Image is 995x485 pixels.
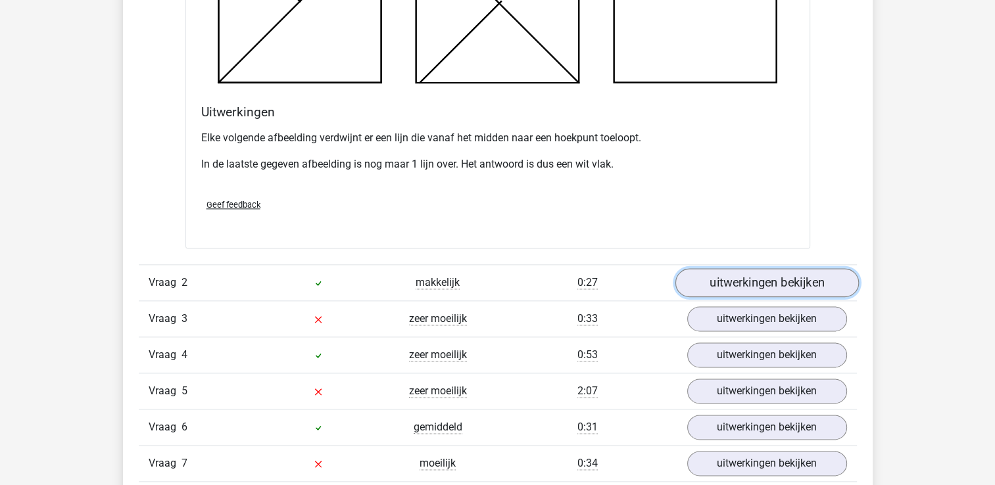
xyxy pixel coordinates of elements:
a: uitwerkingen bekijken [675,268,858,297]
span: 7 [182,457,187,469]
a: uitwerkingen bekijken [687,342,847,367]
span: 3 [182,312,187,325]
span: 0:27 [577,276,598,289]
span: Vraag [149,347,182,363]
span: moeilijk [420,457,456,470]
span: Vraag [149,419,182,435]
span: Vraag [149,383,182,399]
p: In de laatste gegeven afbeelding is nog maar 1 lijn over. Het antwoord is dus een wit vlak. [201,156,794,172]
span: 2 [182,276,187,289]
span: zeer moeilijk [409,348,467,361]
a: uitwerkingen bekijken [687,379,847,404]
a: uitwerkingen bekijken [687,306,847,331]
span: Vraag [149,275,182,290]
span: zeer moeilijk [409,384,467,398]
span: gemiddeld [414,421,462,434]
h4: Uitwerkingen [201,104,794,120]
span: 6 [182,421,187,433]
span: 0:33 [577,312,598,325]
span: makkelijk [416,276,460,289]
span: 4 [182,348,187,361]
span: 2:07 [577,384,598,398]
span: 5 [182,384,187,397]
span: zeer moeilijk [409,312,467,325]
span: Vraag [149,455,182,471]
span: 0:53 [577,348,598,361]
span: Geef feedback [206,200,260,210]
span: 0:34 [577,457,598,470]
a: uitwerkingen bekijken [687,451,847,476]
span: 0:31 [577,421,598,434]
a: uitwerkingen bekijken [687,415,847,440]
span: Vraag [149,311,182,327]
p: Elke volgende afbeelding verdwijnt er een lijn die vanaf het midden naar een hoekpunt toeloopt. [201,130,794,146]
